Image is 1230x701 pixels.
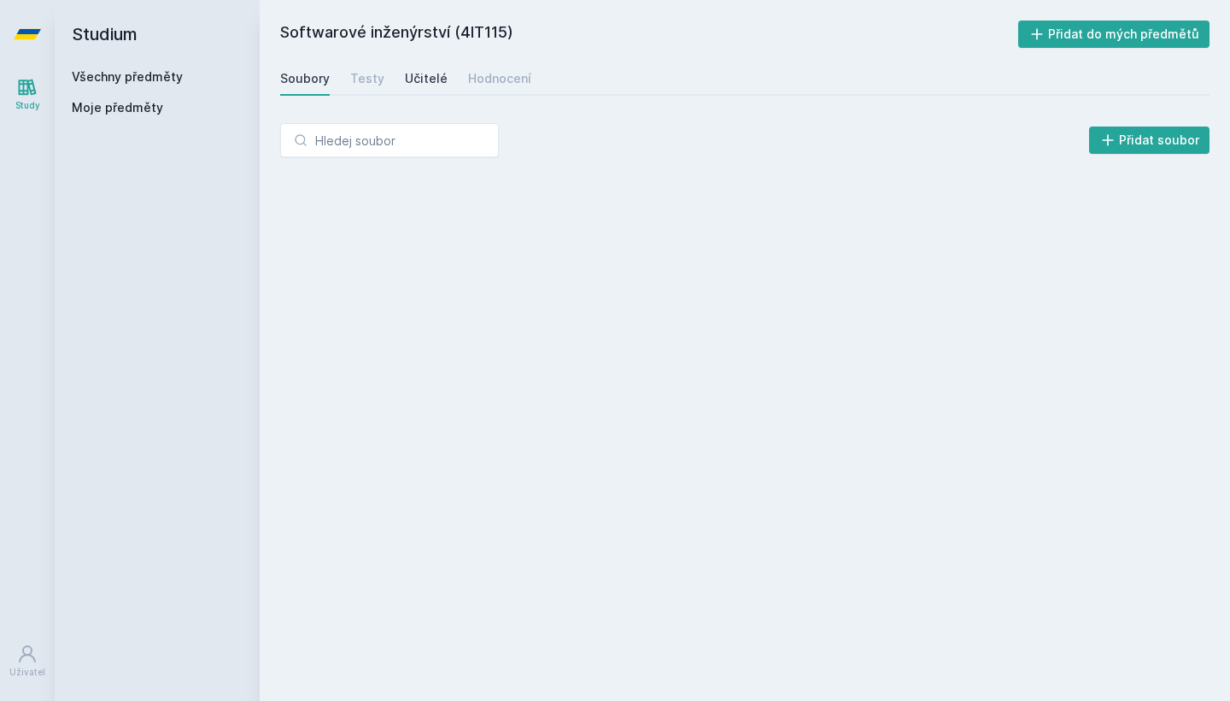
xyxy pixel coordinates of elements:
span: Moje předměty [72,99,163,116]
a: Testy [350,62,384,96]
a: Study [3,68,51,121]
a: Všechny předměty [72,69,183,84]
a: Uživatel [3,635,51,687]
h2: Softwarové inženýrství (4IT115) [280,21,1018,48]
a: Učitelé [405,62,448,96]
div: Soubory [280,70,330,87]
button: Přidat soubor [1089,127,1210,154]
div: Učitelé [405,70,448,87]
input: Hledej soubor [280,123,499,157]
button: Přidat do mých předmětů [1018,21,1210,48]
a: Soubory [280,62,330,96]
div: Study [15,99,40,112]
div: Hodnocení [468,70,531,87]
div: Testy [350,70,384,87]
a: Hodnocení [468,62,531,96]
div: Uživatel [9,666,45,679]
